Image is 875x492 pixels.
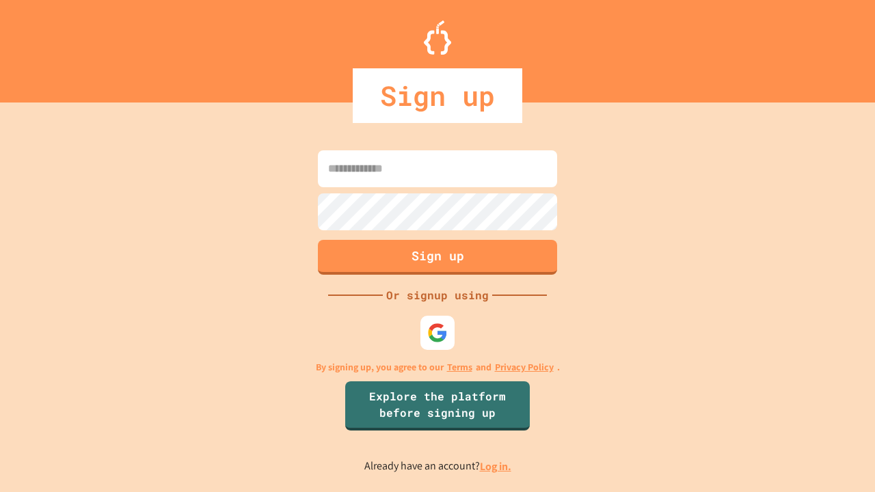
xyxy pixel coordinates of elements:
[364,458,511,475] p: Already have an account?
[383,287,492,303] div: Or signup using
[424,20,451,55] img: Logo.svg
[353,68,522,123] div: Sign up
[495,360,554,374] a: Privacy Policy
[345,381,530,430] a: Explore the platform before signing up
[316,360,560,374] p: By signing up, you agree to our and .
[318,240,557,275] button: Sign up
[480,459,511,474] a: Log in.
[427,323,448,343] img: google-icon.svg
[447,360,472,374] a: Terms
